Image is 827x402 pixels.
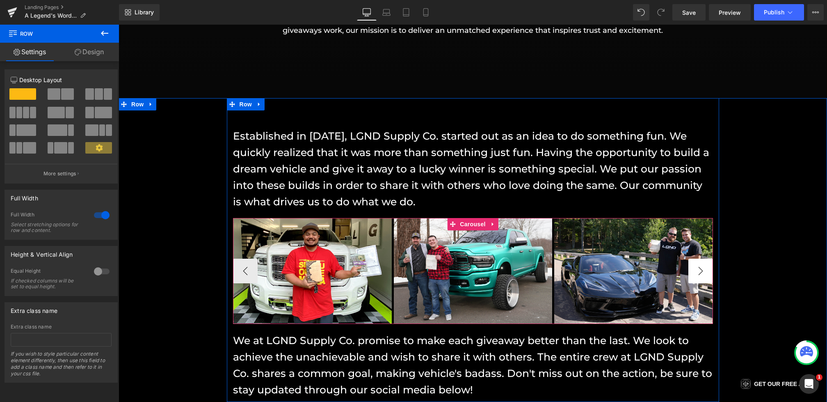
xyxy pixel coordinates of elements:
[11,278,85,289] div: If checked columns will be set to equal height.
[11,303,57,314] div: Extra class name
[11,246,73,258] div: Height & Vertical Align
[764,9,784,16] span: Publish
[635,354,694,364] div: GET OUR FREE APP!
[11,222,85,233] div: Select stretching options for row and content.
[7,337,75,371] iframe: Marketing Popup
[369,193,380,206] a: Expand / Collapse
[11,76,112,84] p: Desktop Layout
[11,324,112,330] div: Extra class name
[59,43,119,61] a: Design
[11,190,38,202] div: Full Width
[11,351,112,382] div: If you wish to style particular content element differently, then use this field to add a class n...
[114,308,594,373] p: We at LGND Supply Co. promise to make each giveaway better than the last. We look to achieve the ...
[11,74,27,86] span: Row
[135,74,146,86] a: Expand / Collapse
[5,164,117,183] button: More settings
[682,8,696,17] span: Save
[357,4,377,21] a: Desktop
[799,374,819,394] iframe: Intercom live chat
[27,74,38,86] a: Expand / Collapse
[114,103,594,185] p: Established in [DATE], LGND Supply Co. started out as an idea to do something fun. We quickly rea...
[816,374,822,381] span: 1
[377,4,396,21] a: Laptop
[416,4,436,21] a: Mobile
[119,74,135,86] span: Row
[8,25,90,43] span: Row
[719,8,741,17] span: Preview
[633,4,649,21] button: Undo
[11,211,86,220] div: Full Width
[25,12,77,19] span: A Legend's Word...
[11,268,86,276] div: Equal Height
[25,4,119,11] a: Landing Pages
[396,4,416,21] a: Tablet
[709,4,751,21] a: Preview
[135,9,154,16] span: Library
[622,354,632,364] img: Logo
[807,4,824,21] button: More
[653,4,669,21] button: Redo
[119,4,160,21] a: New Library
[754,4,804,21] button: Publish
[339,193,369,206] span: Carousel
[43,170,76,177] p: More settings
